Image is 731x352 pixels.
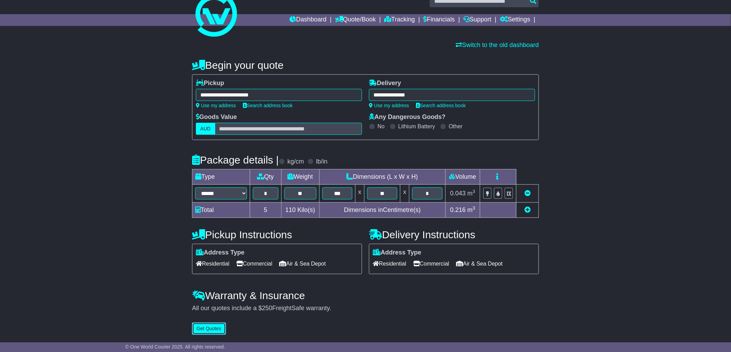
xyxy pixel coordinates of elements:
[369,103,409,108] a: Use my address
[192,229,362,240] h4: Pickup Instructions
[196,258,229,269] span: Residential
[456,41,539,48] a: Switch to the old dashboard
[473,205,475,211] sup: 3
[289,14,326,26] a: Dashboard
[524,206,531,213] a: Add new item
[456,258,503,269] span: Air & Sea Depot
[196,123,215,135] label: AUD
[262,305,272,312] span: 250
[378,123,385,130] label: No
[196,80,224,87] label: Pickup
[369,229,539,240] h4: Delivery Instructions
[196,113,237,121] label: Goods Value
[335,14,376,26] a: Quote/Book
[196,103,236,108] a: Use my address
[243,103,293,108] a: Search address book
[398,123,435,130] label: Lithium Battery
[467,190,475,197] span: m
[373,249,421,257] label: Address Type
[369,113,446,121] label: Any Dangerous Goods?
[192,305,539,312] div: All our quotes include a $ FreightSafe warranty.
[250,203,282,218] td: 5
[500,14,530,26] a: Settings
[319,203,445,218] td: Dimensions in Centimetre(s)
[464,14,492,26] a: Support
[281,203,319,218] td: Kilo(s)
[285,206,296,213] span: 110
[385,14,415,26] a: Tracking
[413,258,449,269] span: Commercial
[524,190,531,197] a: Remove this item
[279,258,326,269] span: Air & Sea Depot
[287,158,304,166] label: kg/cm
[196,249,245,257] label: Address Type
[192,203,250,218] td: Total
[319,169,445,185] td: Dimensions (L x W x H)
[400,185,409,203] td: x
[445,169,480,185] td: Volume
[369,80,401,87] label: Delivery
[250,169,282,185] td: Qty
[416,103,466,108] a: Search address book
[236,258,272,269] span: Commercial
[473,189,475,194] sup: 3
[192,290,539,301] h4: Warranty & Insurance
[192,323,226,335] button: Get Quotes
[467,206,475,213] span: m
[355,185,364,203] td: x
[450,206,466,213] span: 0.216
[424,14,455,26] a: Financials
[192,154,279,166] h4: Package details |
[192,169,250,185] td: Type
[316,158,327,166] label: lb/in
[281,169,319,185] td: Weight
[449,123,463,130] label: Other
[192,59,539,71] h4: Begin your quote
[373,258,406,269] span: Residential
[450,190,466,197] span: 0.043
[125,344,225,350] span: © One World Courier 2025. All rights reserved.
